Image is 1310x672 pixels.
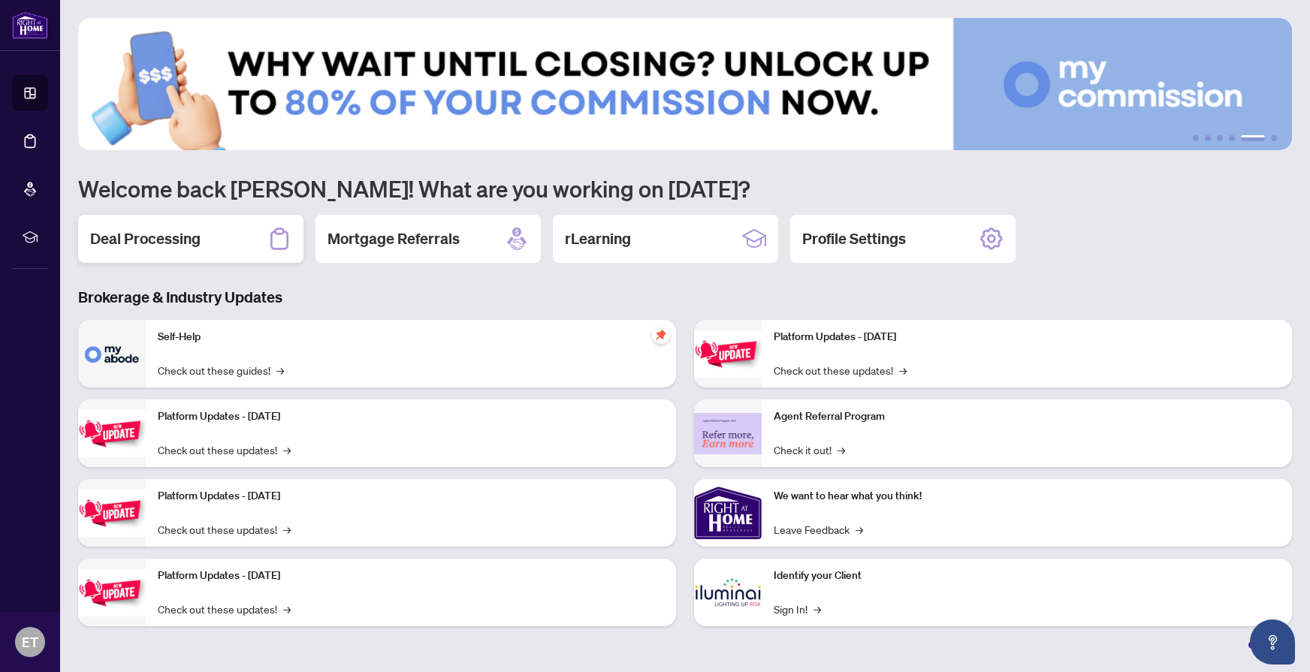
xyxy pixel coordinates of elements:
[694,479,762,547] img: We want to hear what you think!
[78,18,1292,150] img: Slide 4
[1229,135,1235,141] button: 4
[774,568,1280,584] p: Identify your Client
[158,488,664,505] p: Platform Updates - [DATE]
[327,228,460,249] h2: Mortgage Referrals
[774,441,845,458] a: Check it out!→
[694,559,762,626] img: Identify your Client
[78,174,1292,203] h1: Welcome back [PERSON_NAME]! What are you working on [DATE]?
[1271,135,1277,141] button: 6
[1217,135,1223,141] button: 3
[78,490,146,537] img: Platform Updates - July 21, 2025
[22,631,38,652] span: ET
[1193,135,1199,141] button: 1
[158,568,664,584] p: Platform Updates - [DATE]
[158,441,291,458] a: Check out these updates!→
[899,362,907,378] span: →
[78,320,146,387] img: Self-Help
[158,362,284,378] a: Check out these guides!→
[1241,135,1265,141] button: 5
[774,488,1280,505] p: We want to hear what you think!
[802,228,906,249] h2: Profile Settings
[652,326,670,344] span: pushpin
[774,408,1280,425] p: Agent Referral Program
[694,413,762,454] img: Agent Referral Program
[813,601,821,617] span: →
[283,441,291,458] span: →
[283,521,291,538] span: →
[838,441,845,458] span: →
[78,287,1292,308] h3: Brokerage & Industry Updates
[774,601,821,617] a: Sign In!→
[283,601,291,617] span: →
[1250,619,1295,664] button: Open asap
[12,11,48,39] img: logo
[276,362,284,378] span: →
[158,521,291,538] a: Check out these updates!→
[774,362,907,378] a: Check out these updates!→
[856,521,863,538] span: →
[158,408,664,425] p: Platform Updates - [DATE]
[565,228,631,249] h2: rLearning
[158,601,291,617] a: Check out these updates!→
[90,228,201,249] h2: Deal Processing
[78,410,146,457] img: Platform Updates - September 16, 2025
[158,329,664,345] p: Self-Help
[774,521,863,538] a: Leave Feedback→
[78,569,146,616] img: Platform Updates - July 8, 2025
[774,329,1280,345] p: Platform Updates - [DATE]
[1205,135,1211,141] button: 2
[694,330,762,378] img: Platform Updates - June 23, 2025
